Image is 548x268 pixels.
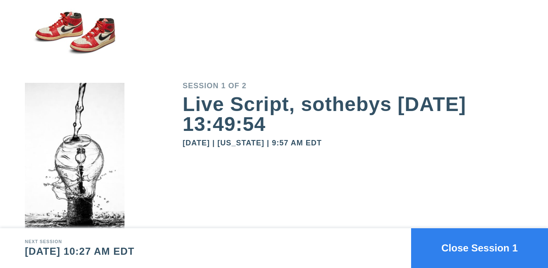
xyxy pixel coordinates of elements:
img: small [25,3,124,86]
div: Live Script, sothebys [DATE] 13:49:54 [183,94,523,134]
div: Session 1 of 2 [183,82,523,89]
div: [DATE] 10:27 AM EDT [25,246,134,256]
img: small [25,86,124,251]
div: [DATE] | [US_STATE] | 9:57 AM EDT [183,139,523,147]
button: Close Session 1 [411,228,548,268]
div: Next session [25,240,134,244]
